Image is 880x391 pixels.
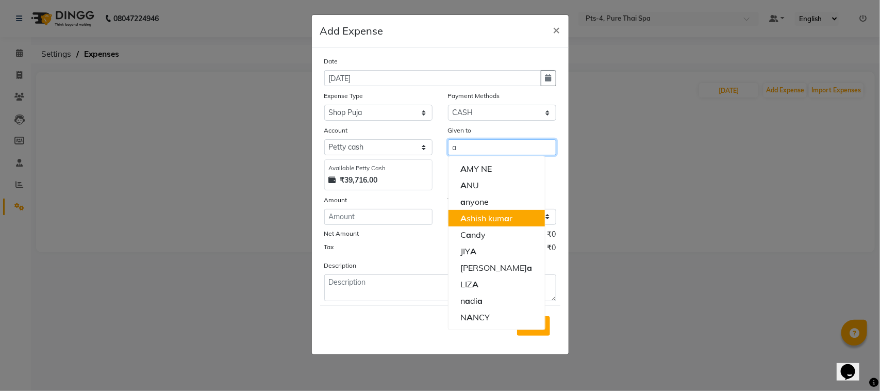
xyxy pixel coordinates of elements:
span: a [461,197,466,207]
label: Given to [448,126,472,135]
span: × [553,22,560,37]
span: a [478,296,483,306]
span: A [461,164,467,174]
ngb-highlight: NU [461,180,479,190]
input: Given to [448,139,556,155]
span: ₹0 [547,229,556,242]
iframe: chat widget [837,350,870,381]
span: a [466,296,471,306]
label: Tax [324,242,334,252]
ngb-highlight: LIZ [461,279,479,289]
strong: ₹39,716.00 [340,175,378,186]
span: A [473,279,479,289]
label: Date [324,57,338,66]
span: ₹0 [547,242,556,256]
label: Payment Methods [448,91,500,101]
div: Available Petty Cash [329,164,428,173]
ngb-highlight: C ndy [461,230,486,240]
label: Amount [324,195,347,205]
span: A [461,180,467,190]
label: Net Amount [324,229,359,238]
span: A [467,312,473,322]
ngb-highlight: N NCY [461,312,490,322]
label: Account [324,126,348,135]
button: Close [545,15,569,44]
span: A [461,213,467,223]
span: a [505,213,510,223]
span: a [467,230,472,240]
span: A [471,246,477,256]
input: Amount [324,209,433,225]
label: Description [324,261,357,270]
ngb-highlight: nyone [461,197,489,207]
ngb-highlight: JIY [461,246,477,256]
span: a [527,263,533,273]
label: Expense Type [324,91,363,101]
ngb-highlight: shish kum r [461,213,513,223]
span: Save [524,321,543,331]
ngb-highlight: [PERSON_NAME] [461,263,533,273]
ngb-highlight: MY NE [461,164,492,174]
ngb-highlight: n di [461,296,483,306]
h5: Add Expense [320,23,384,39]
